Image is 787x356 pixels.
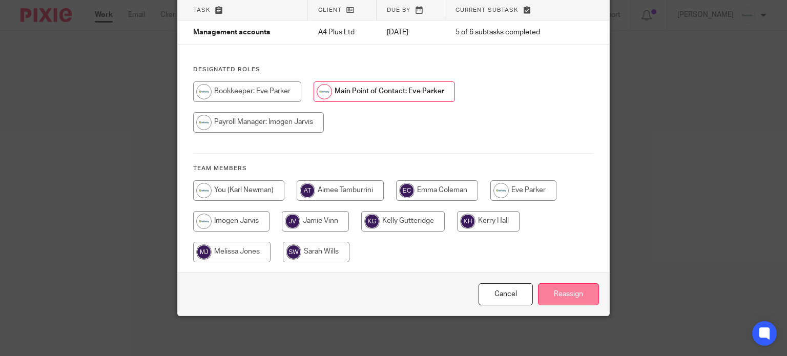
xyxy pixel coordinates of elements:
[445,20,572,45] td: 5 of 6 subtasks completed
[455,7,519,13] span: Current subtask
[538,283,599,305] input: Reassign
[318,7,342,13] span: Client
[479,283,533,305] a: Close this dialog window
[318,27,366,37] p: A4 Plus Ltd
[193,29,270,36] span: Management accounts
[193,164,594,173] h4: Team members
[193,66,594,74] h4: Designated Roles
[387,7,410,13] span: Due by
[387,27,435,37] p: [DATE]
[193,7,211,13] span: Task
